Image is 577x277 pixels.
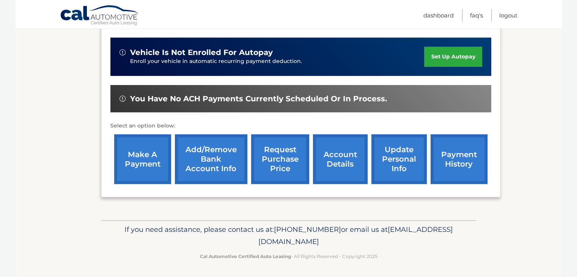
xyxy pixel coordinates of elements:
a: account details [313,134,368,184]
a: FAQ's [470,9,483,22]
p: Enroll your vehicle in automatic recurring payment deduction. [130,57,424,66]
a: set up autopay [424,47,482,67]
a: Logout [499,9,517,22]
a: make a payment [114,134,171,184]
a: Dashboard [423,9,454,22]
p: Select an option below: [110,121,491,131]
span: vehicle is not enrolled for autopay [130,48,273,57]
a: update personal info [371,134,427,184]
a: payment history [431,134,487,184]
span: [EMAIL_ADDRESS][DOMAIN_NAME] [258,225,453,246]
span: [PHONE_NUMBER] [274,225,341,234]
a: Cal Automotive [60,5,140,27]
strong: Cal Automotive Certified Auto Leasing [200,253,291,259]
img: alert-white.svg [119,96,126,102]
a: request purchase price [251,134,309,184]
p: If you need assistance, please contact us at: or email us at [106,223,472,248]
img: alert-white.svg [119,49,126,55]
span: You have no ACH payments currently scheduled or in process. [130,94,387,104]
p: - All Rights Reserved - Copyright 2025 [106,252,472,260]
a: Add/Remove bank account info [175,134,247,184]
